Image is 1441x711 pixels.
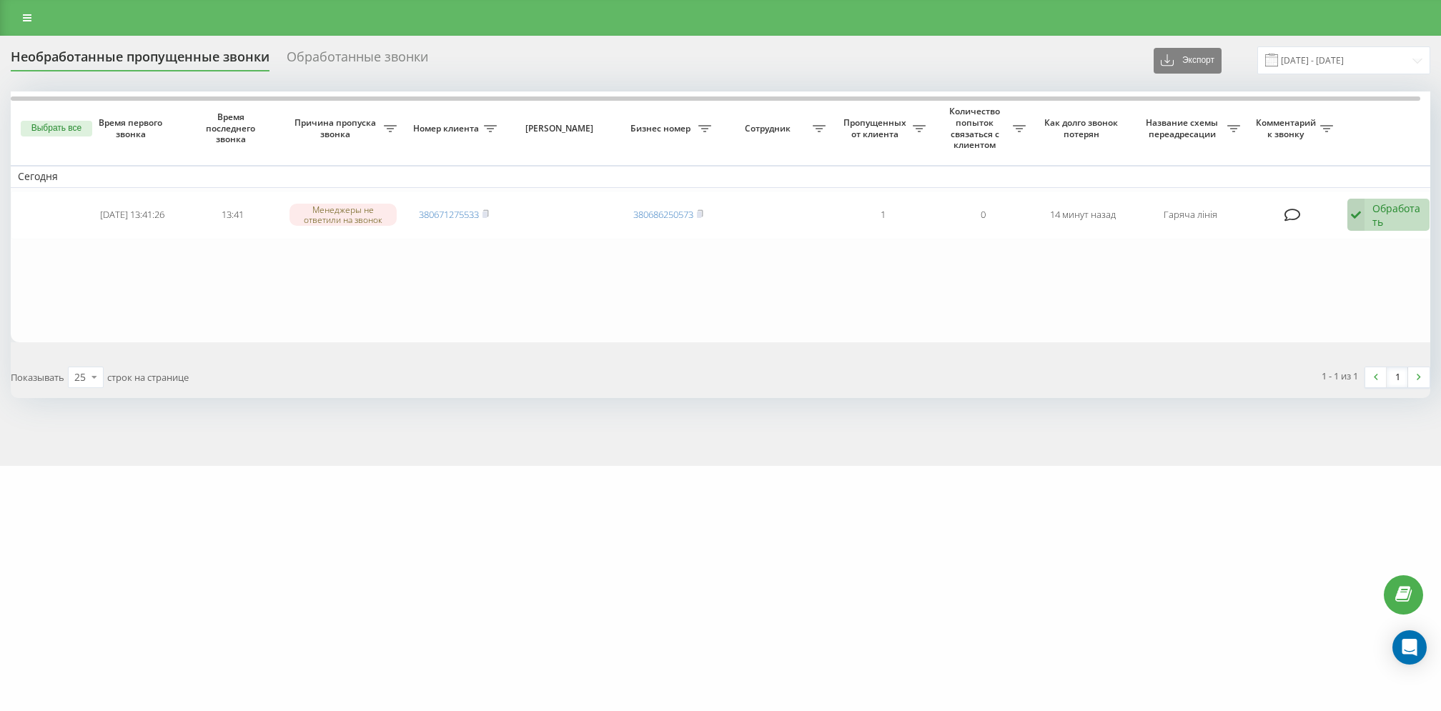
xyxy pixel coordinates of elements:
span: Показывать [11,371,64,384]
span: Номер клиента [411,123,484,134]
div: Open Intercom Messenger [1392,630,1427,665]
a: 380671275533 [419,208,479,221]
td: Гаряча лінія [1133,191,1247,239]
div: 25 [74,370,86,384]
div: Менеджеры не ответили на звонок [289,204,397,225]
div: Необработанные пропущенные звонки [11,49,269,71]
span: Время последнего звонка [194,111,271,145]
span: Бизнес номер [625,123,698,134]
a: 1 [1387,367,1408,387]
td: 13:41 [182,191,282,239]
div: Обработанные звонки [287,49,428,71]
span: Название схемы переадресации [1140,117,1227,139]
span: Время первого звонка [94,117,171,139]
button: Выбрать все [21,121,92,136]
td: Сегодня [11,166,1440,187]
span: Комментарий к звонку [1254,117,1320,139]
td: 0 [933,191,1033,239]
span: Причина пропуска звонка [289,117,384,139]
span: Как долго звонок потерян [1044,117,1121,139]
div: 1 - 1 из 1 [1322,369,1358,383]
span: [PERSON_NAME] [516,123,606,134]
div: Обработать [1372,202,1422,229]
button: Экспорт [1154,48,1222,74]
span: строк на странице [107,371,189,384]
span: Пропущенных от клиента [840,117,913,139]
a: 380686250573 [633,208,693,221]
td: 14 минут назад [1033,191,1133,239]
span: Сотрудник [726,123,813,134]
td: 1 [833,191,933,239]
td: [DATE] 13:41:26 [82,191,182,239]
span: Количество попыток связаться с клиентом [940,106,1013,150]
